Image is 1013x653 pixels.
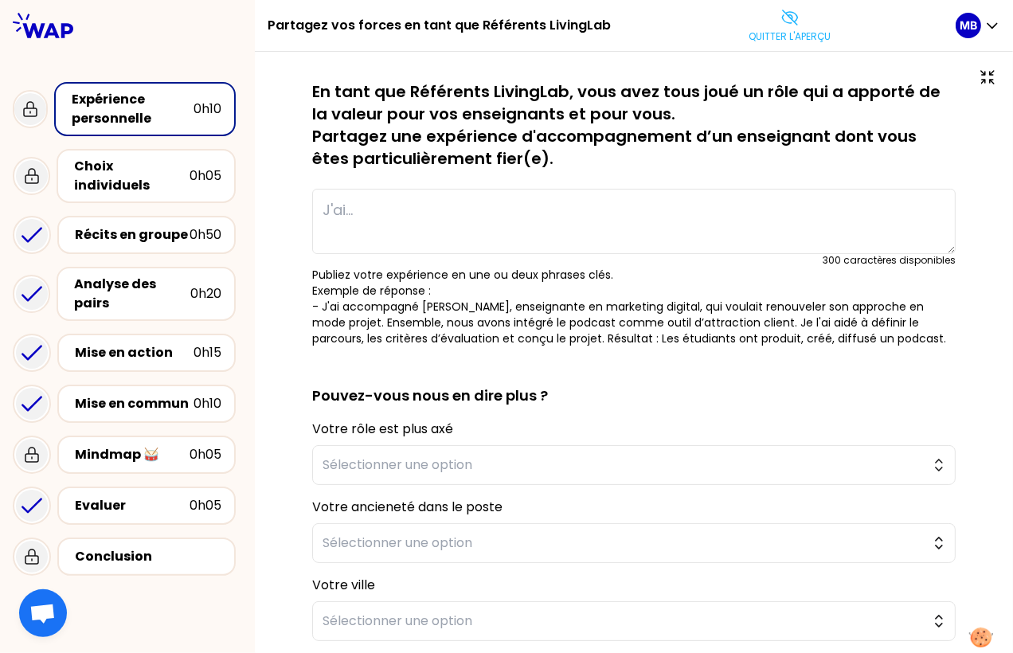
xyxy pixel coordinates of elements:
[960,18,977,33] p: MB
[75,394,194,413] div: Mise en commun
[194,100,221,119] div: 0h10
[323,534,923,553] span: Sélectionner une option
[190,496,221,515] div: 0h05
[749,30,831,43] p: Quitter l'aperçu
[312,359,956,407] h2: Pouvez-vous nous en dire plus ?
[312,498,503,516] label: Votre ancieneté dans le poste
[312,80,956,170] p: En tant que Référents LivingLab, vous avez tous joué un rôle qui a apporté de la valeur pour vos ...
[312,445,956,485] button: Sélectionner une option
[190,225,221,244] div: 0h50
[75,547,221,566] div: Conclusion
[190,445,221,464] div: 0h05
[74,275,190,313] div: Analyse des pairs
[75,445,190,464] div: Mindmap 🥁
[823,254,956,267] div: 300 caractères disponibles
[194,343,221,362] div: 0h15
[312,420,453,438] label: Votre rôle est plus axé
[312,523,956,563] button: Sélectionner une option
[72,90,194,128] div: Expérience personnelle
[323,456,923,475] span: Sélectionner une option
[194,394,221,413] div: 0h10
[75,496,190,515] div: Evaluer
[75,225,190,244] div: Récits en groupe
[742,2,837,49] button: Quitter l'aperçu
[74,157,190,195] div: Choix individuels
[190,166,221,186] div: 0h05
[190,284,221,303] div: 0h20
[312,267,956,346] p: Publiez votre expérience en une ou deux phrases clés. Exemple de réponse : - J'ai accompagné [PER...
[75,343,194,362] div: Mise en action
[956,13,1000,38] button: MB
[312,576,375,594] label: Votre ville
[19,589,67,637] div: Ouvrir le chat
[312,601,956,641] button: Sélectionner une option
[323,612,923,631] span: Sélectionner une option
